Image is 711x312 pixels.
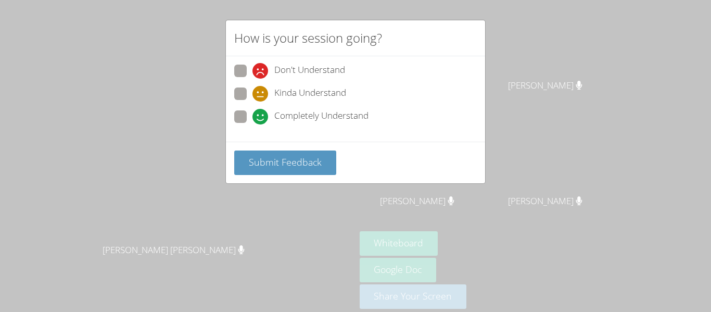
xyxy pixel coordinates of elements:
h2: How is your session going? [234,29,382,47]
span: Submit Feedback [249,156,322,168]
button: Submit Feedback [234,151,336,175]
span: Kinda Understand [274,86,346,102]
span: Completely Understand [274,109,369,124]
span: Don't Understand [274,63,345,79]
